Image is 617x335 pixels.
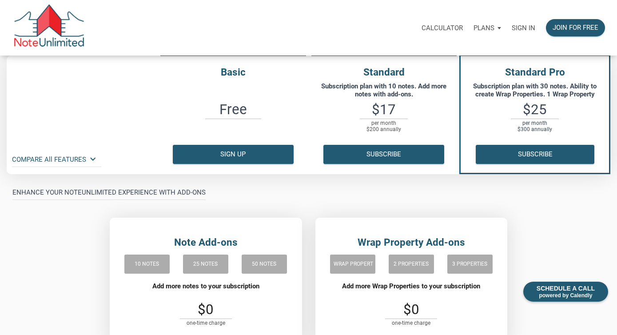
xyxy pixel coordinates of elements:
[88,154,98,164] i: keyboard_arrow_down
[511,119,559,133] p: per month $300 annually
[468,15,506,41] button: Plans
[506,14,541,42] a: Sign in
[323,303,499,316] h3: $0
[323,235,499,250] h4: Wrap Property Add-ons
[309,103,460,116] h3: $17
[553,23,598,33] div: Join for free
[122,282,289,298] p: Add more notes to your subscription
[468,14,506,42] a: Plans
[416,14,468,42] a: Calculator
[474,24,494,32] p: Plans
[323,145,444,164] button: Subscribe
[465,82,605,98] p: Subscription plan with 30 notes. Ability to create Wrap Properties. 1 Wrap Property included.
[158,65,309,80] h4: Basic
[360,119,408,133] p: per month $200 annually
[12,154,86,165] p: COMPARE All FEATURES
[537,292,595,299] span: powered by Calendly
[541,14,610,42] a: Join for free
[12,187,206,198] p: ENHANCE YOUR NOTEUNLIMITED EXPERIENCE WITH ADD-ONS
[422,24,463,32] p: Calculator
[476,145,594,164] button: Subscribe
[309,65,460,80] h4: Standard
[546,19,605,36] button: Join for free
[13,4,85,51] img: NoteUnlimited
[461,103,609,116] h3: $25
[512,24,535,32] p: Sign in
[328,282,494,298] p: Add more Wrap Properties to your subscription
[461,65,609,80] h4: Standard Pro
[313,82,455,98] p: Subscription plan with 10 notes. Add more notes with add-ons.
[385,319,437,326] p: one-time charge
[158,103,309,116] h3: Free
[180,319,232,326] p: one-time charge
[523,282,608,302] div: SCHEDULE A CALL
[118,303,293,316] h3: $0
[118,235,293,250] h4: Note Add-ons
[173,145,294,164] button: Sign up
